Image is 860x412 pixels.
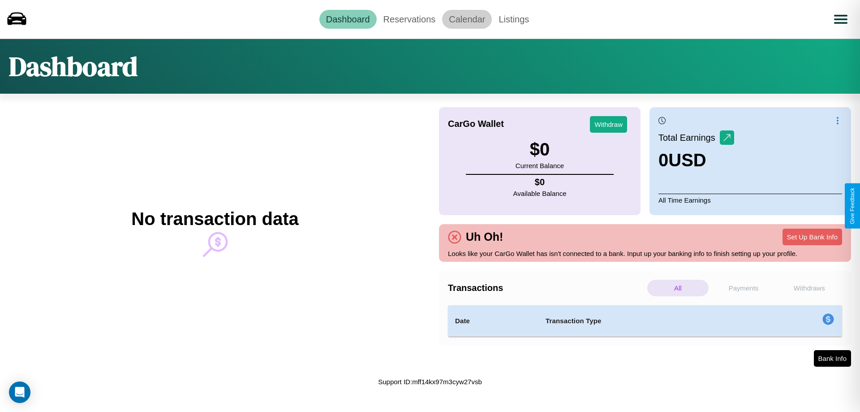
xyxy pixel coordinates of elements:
h4: Date [455,316,531,326]
h4: $ 0 [513,177,567,187]
table: simple table [448,305,842,337]
button: Withdraw [590,116,627,133]
h3: $ 0 [516,139,564,160]
p: Looks like your CarGo Wallet has isn't connected to a bank. Input up your banking info to finish ... [448,247,842,260]
button: Open menu [828,7,853,32]
p: Current Balance [516,160,564,172]
button: Set Up Bank Info [783,229,842,245]
h4: Transaction Type [546,316,749,326]
p: Payments [713,280,774,296]
h1: Dashboard [9,48,138,85]
a: Dashboard [319,10,377,29]
p: Support ID: mff14kx97m3cyw27vsb [378,376,482,388]
p: Available Balance [513,187,567,199]
p: Withdraws [778,280,840,296]
h4: Transactions [448,283,645,293]
a: Calendar [442,10,492,29]
a: Listings [492,10,536,29]
div: Give Feedback [849,188,856,224]
button: Bank Info [814,350,851,367]
h4: CarGo Wallet [448,119,504,129]
h4: Uh Oh! [461,230,507,243]
p: Total Earnings [658,130,720,146]
a: Reservations [377,10,443,29]
p: All [647,280,709,296]
p: All Time Earnings [658,194,842,206]
div: Open Intercom Messenger [9,382,30,403]
h3: 0 USD [658,150,734,170]
h2: No transaction data [131,209,298,229]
